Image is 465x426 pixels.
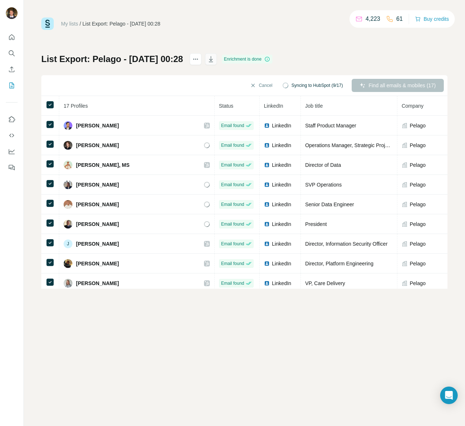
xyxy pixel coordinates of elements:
[221,142,244,149] span: Email found
[264,162,270,168] img: LinkedIn logo
[410,122,426,129] span: Pelago
[41,18,54,30] img: Surfe Logo
[76,142,119,149] span: [PERSON_NAME]
[219,103,234,109] span: Status
[410,161,426,169] span: Pelago
[64,161,72,169] img: Avatar
[305,123,356,128] span: Staff Product Manager
[272,201,291,208] span: LinkedIn
[64,103,88,109] span: 17 Profiles
[76,122,119,129] span: [PERSON_NAME]
[6,47,18,60] button: Search
[221,241,244,247] span: Email found
[76,260,119,267] span: [PERSON_NAME]
[402,103,424,109] span: Company
[305,202,354,207] span: Senior Data Engineer
[64,200,72,209] img: Avatar
[221,221,244,227] span: Email found
[80,20,81,27] li: /
[221,201,244,208] span: Email found
[410,280,426,287] span: Pelago
[264,142,270,148] img: LinkedIn logo
[64,180,72,189] img: Avatar
[6,145,18,158] button: Dashboard
[272,220,291,228] span: LinkedIn
[222,55,273,64] div: Enrichment is done
[83,20,160,27] div: List Export: Pelago - [DATE] 00:28
[396,15,403,23] p: 61
[6,7,18,19] img: Avatar
[221,260,244,267] span: Email found
[410,142,426,149] span: Pelago
[41,53,183,65] h1: List Export: Pelago - [DATE] 00:28
[272,161,291,169] span: LinkedIn
[76,181,119,188] span: [PERSON_NAME]
[190,53,201,65] button: actions
[76,201,119,208] span: [PERSON_NAME]
[272,181,291,188] span: LinkedIn
[264,202,270,207] img: LinkedIn logo
[410,260,426,267] span: Pelago
[410,240,426,247] span: Pelago
[6,113,18,126] button: Use Surfe on LinkedIn
[272,280,291,287] span: LinkedIn
[264,221,270,227] img: LinkedIn logo
[61,21,78,27] a: My lists
[64,141,72,150] img: Avatar
[305,182,342,188] span: SVP Operations
[64,121,72,130] img: Avatar
[415,14,449,24] button: Buy credits
[221,280,244,287] span: Email found
[272,240,291,247] span: LinkedIn
[305,162,341,168] span: Director of Data
[264,182,270,188] img: LinkedIn logo
[245,79,277,92] button: Cancel
[6,79,18,92] button: My lists
[264,261,270,266] img: LinkedIn logo
[6,63,18,76] button: Enrich CSV
[410,201,426,208] span: Pelago
[366,15,380,23] p: 4,223
[305,221,327,227] span: President
[272,122,291,129] span: LinkedIn
[264,103,283,109] span: LinkedIn
[6,31,18,44] button: Quick start
[76,280,119,287] span: [PERSON_NAME]
[305,142,394,148] span: Operations Manager, Strategic Projects
[76,220,119,228] span: [PERSON_NAME]
[410,220,426,228] span: Pelago
[64,220,72,229] img: Avatar
[221,162,244,168] span: Email found
[6,161,18,174] button: Feedback
[440,387,458,404] div: Open Intercom Messenger
[272,142,291,149] span: LinkedIn
[76,240,119,247] span: [PERSON_NAME]
[221,122,244,129] span: Email found
[305,103,323,109] span: Job title
[264,280,270,286] img: LinkedIn logo
[264,123,270,128] img: LinkedIn logo
[76,161,129,169] span: [PERSON_NAME], MS
[64,239,72,248] div: J
[305,261,374,266] span: Director, Platform Engineering
[272,260,291,267] span: LinkedIn
[6,129,18,142] button: Use Surfe API
[410,181,426,188] span: Pelago
[291,82,343,89] span: Syncing to HubSpot (9/17)
[264,241,270,247] img: LinkedIn logo
[64,279,72,288] img: Avatar
[305,241,387,247] span: Director, Information Security Officer
[221,181,244,188] span: Email found
[64,259,72,268] img: Avatar
[305,280,345,286] span: VP, Care Delivery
